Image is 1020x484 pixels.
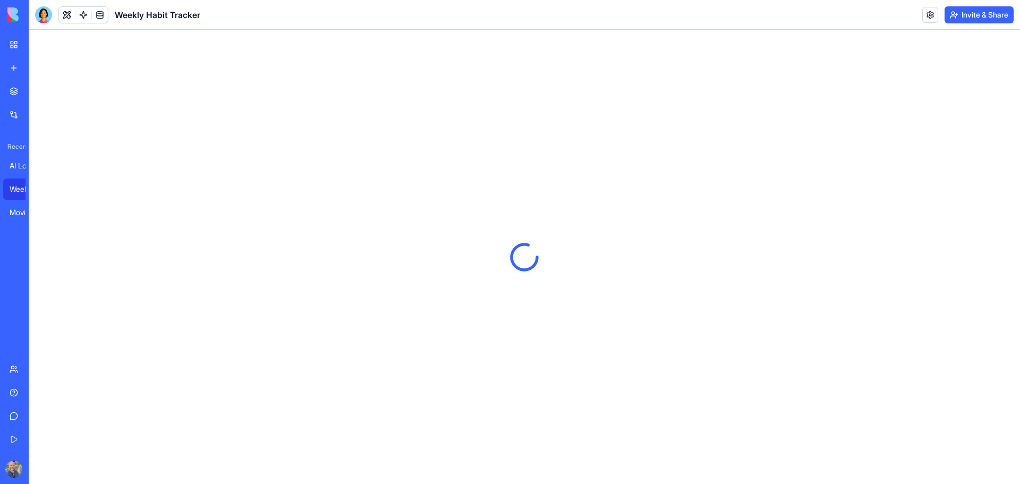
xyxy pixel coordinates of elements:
img: logo [7,7,73,22]
div: AI Logo Generator [10,160,39,171]
a: Movie Collection Tracker [3,202,46,223]
span: Weekly Habit Tracker [115,9,200,21]
a: AI Logo Generator [3,155,46,176]
img: ACg8ocIBv2xUw5HL-81t5tGPgmC9Ph1g_021R3Lypww5hRQve9x1lELB=s96-c [5,461,22,478]
button: Invite & Share [945,6,1014,23]
span: Recent [3,142,25,151]
div: Weekly Habit Tracker [10,184,39,194]
div: Movie Collection Tracker [10,207,39,218]
a: Weekly Habit Tracker [3,179,46,200]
